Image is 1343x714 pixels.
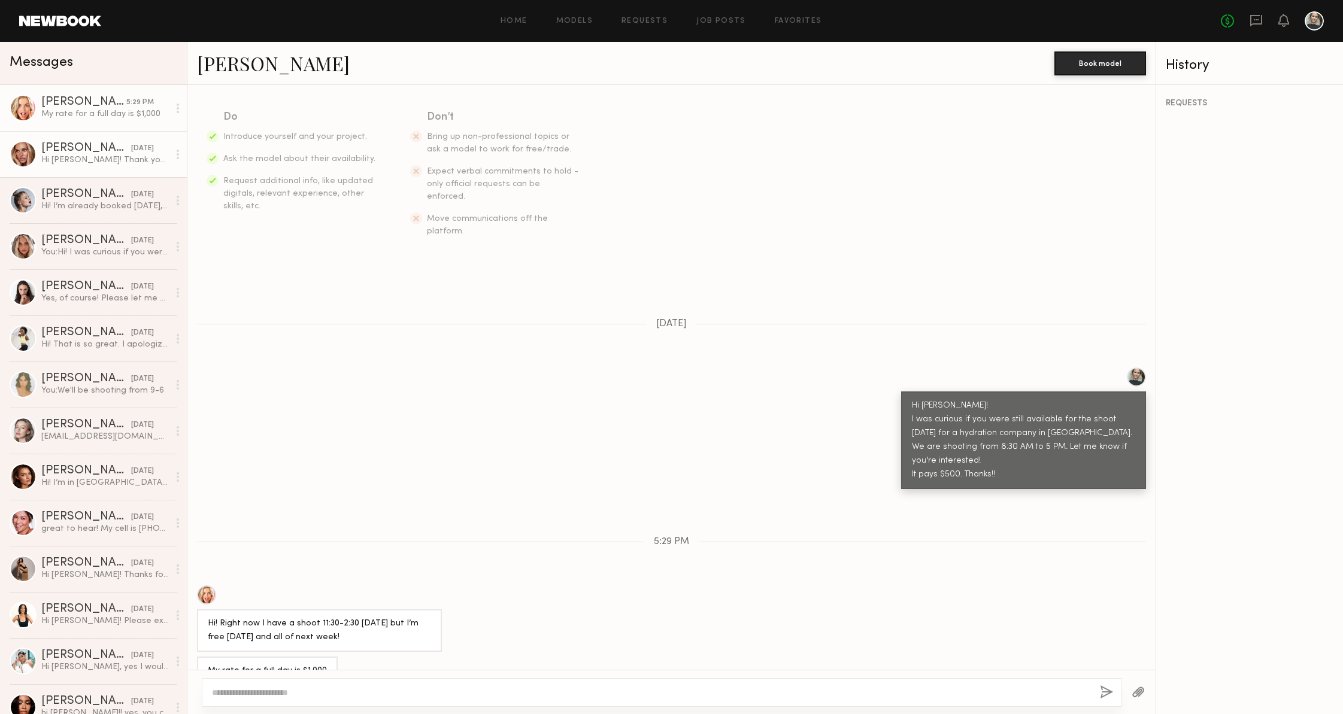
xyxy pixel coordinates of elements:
[41,96,126,108] div: [PERSON_NAME]
[41,154,169,166] div: Hi [PERSON_NAME]! Thank you so much for reaching out, I am available [DATE] however my minimum da...
[41,142,131,154] div: [PERSON_NAME]
[41,373,131,385] div: [PERSON_NAME]
[131,512,154,523] div: [DATE]
[41,523,169,534] div: great to hear! My cell is [PHONE_NUMBER] and email is [EMAIL_ADDRESS][DOMAIN_NAME]
[208,617,431,645] div: Hi! Right now I have a shoot 11:30-2:30 [DATE] but I’m free [DATE] and all of next week!
[41,247,169,258] div: You: Hi! I was curious if you were still available for the shoot [DATE] for a hydration company i...
[131,327,154,339] div: [DATE]
[912,399,1135,482] div: Hi [PERSON_NAME]! I was curious if you were still available for the shoot [DATE] for a hydration ...
[131,143,154,154] div: [DATE]
[131,466,154,477] div: [DATE]
[126,97,154,108] div: 5:29 PM
[41,661,169,673] div: Hi [PERSON_NAME], yes I would be available. Thank you!
[131,420,154,431] div: [DATE]
[41,695,131,707] div: [PERSON_NAME]
[41,649,131,661] div: [PERSON_NAME]
[654,537,689,547] span: 5:29 PM
[1166,59,1333,72] div: History
[197,50,350,76] a: [PERSON_NAME]
[41,327,131,339] div: [PERSON_NAME]
[41,339,169,350] div: Hi! That is so great. I apologize I didn’t see your original message. [PHONE_NUMBER] and my email...
[41,385,169,396] div: You: We'll be shooting from 9-6
[131,604,154,615] div: [DATE]
[1166,99,1333,108] div: REQUESTS
[556,17,593,25] a: Models
[223,155,375,163] span: Ask the model about their availability.
[131,373,154,385] div: [DATE]
[131,281,154,293] div: [DATE]
[41,557,131,569] div: [PERSON_NAME]
[696,17,746,25] a: Job Posts
[41,293,169,304] div: Yes, of course! Please let me know as early as possible — I’ll be happy to send you some outfit o...
[131,558,154,569] div: [DATE]
[131,650,154,661] div: [DATE]
[41,189,131,200] div: [PERSON_NAME]
[41,235,131,247] div: [PERSON_NAME]
[208,664,327,678] div: My rate for a full day is $1,000
[1054,51,1146,75] button: Book model
[131,696,154,707] div: [DATE]
[41,615,169,627] div: Hi [PERSON_NAME]! Please excuse my delay. Thank you for reaching out! Yes, I’m currently availabl...
[131,235,154,247] div: [DATE]
[223,109,377,126] div: Do
[656,319,687,329] span: [DATE]
[41,419,131,431] div: [PERSON_NAME]
[41,465,131,477] div: [PERSON_NAME]
[775,17,822,25] a: Favorites
[501,17,528,25] a: Home
[41,511,131,523] div: [PERSON_NAME]
[223,133,367,141] span: Introduce yourself and your project.
[1054,57,1146,68] a: Book model
[41,603,131,615] div: [PERSON_NAME]
[41,477,169,488] div: Hi! I’m in [GEOGRAPHIC_DATA] until [DATE], let me know if any other dates works besides the 19th🙌🏻
[41,200,169,212] div: Hi! I’m already booked [DATE], but hopefully we can work together at the next project! :) All bes...
[10,56,73,69] span: Messages
[622,17,668,25] a: Requests
[427,168,578,200] span: Expect verbal commitments to hold - only official requests can be enforced.
[131,189,154,200] div: [DATE]
[427,109,580,126] div: Don’t
[41,108,169,120] div: My rate for a full day is $1,000
[41,281,131,293] div: [PERSON_NAME]
[427,133,571,153] span: Bring up non-professional topics or ask a model to work for free/trade.
[41,569,169,581] div: Hi [PERSON_NAME]! Thanks for reaching out! :) I’m available as of now but waiting to hear back fr...
[41,431,169,442] div: [EMAIL_ADDRESS][DOMAIN_NAME] [PHONE_NUMBER]
[223,177,373,210] span: Request additional info, like updated digitals, relevant experience, other skills, etc.
[427,215,548,235] span: Move communications off the platform.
